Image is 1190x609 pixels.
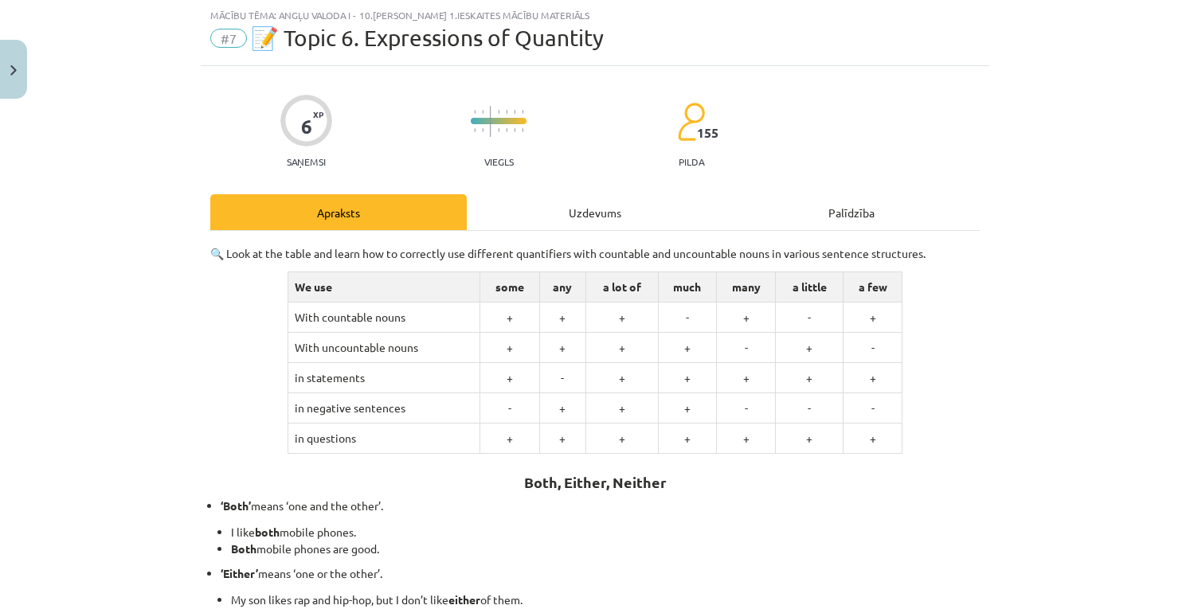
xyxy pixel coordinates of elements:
div: Uzdevums [467,194,723,230]
strong: Both, Either, Neither [524,473,667,491]
img: icon-short-line-57e1e144782c952c97e751825c79c345078a6d821885a25fce030b3d8c18986b.svg [498,110,499,114]
img: icon-short-line-57e1e144782c952c97e751825c79c345078a6d821885a25fce030b3d8c18986b.svg [506,128,507,132]
p: means ‘one or the other’. [221,565,980,582]
td: + [480,363,540,393]
img: icon-short-line-57e1e144782c952c97e751825c79c345078a6d821885a25fce030b3d8c18986b.svg [506,110,507,114]
td: + [843,363,902,393]
img: icon-short-line-57e1e144782c952c97e751825c79c345078a6d821885a25fce030b3d8c18986b.svg [514,128,515,132]
td: any [539,272,585,303]
td: much [658,272,716,303]
strong: Both [231,541,256,556]
td: + [585,393,658,424]
td: + [480,333,540,363]
img: icon-short-line-57e1e144782c952c97e751825c79c345078a6d821885a25fce030b3d8c18986b.svg [482,128,483,132]
td: With countable nouns [288,303,480,333]
td: a lot of [585,272,658,303]
td: - [716,333,776,363]
td: + [539,303,585,333]
td: + [716,303,776,333]
td: - [539,363,585,393]
td: + [658,393,716,424]
strong: ‘Either’ [221,566,258,580]
td: + [843,424,902,454]
strong: either [448,592,480,607]
img: icon-close-lesson-0947bae3869378f0d4975bcd49f059093ad1ed9edebbc8119c70593378902aed.svg [10,65,17,76]
p: pilda [679,156,704,167]
td: in statements [288,363,480,393]
li: mobile phones are good. [231,541,980,557]
td: + [716,424,776,454]
td: many [716,272,776,303]
td: + [658,424,716,454]
li: I like mobile phones. [231,524,980,541]
td: + [658,363,716,393]
td: - [843,333,902,363]
span: 📝 Topic 6. Expressions of Quantity [251,25,604,51]
li: My son likes rap and hip-hop, but I don’t like of them. [231,591,980,608]
div: Palīdzība [723,194,980,230]
img: icon-short-line-57e1e144782c952c97e751825c79c345078a6d821885a25fce030b3d8c18986b.svg [482,110,483,114]
span: #7 [210,29,247,48]
td: + [776,333,843,363]
td: a few [843,272,902,303]
img: icon-short-line-57e1e144782c952c97e751825c79c345078a6d821885a25fce030b3d8c18986b.svg [474,110,476,114]
td: - [480,393,540,424]
td: + [843,303,902,333]
td: + [585,363,658,393]
span: 155 [697,126,718,140]
p: Viegls [484,156,514,167]
img: icon-short-line-57e1e144782c952c97e751825c79c345078a6d821885a25fce030b3d8c18986b.svg [498,128,499,132]
td: in questions [288,424,480,454]
img: icon-long-line-d9ea69661e0d244f92f715978eff75569469978d946b2353a9bb055b3ed8787d.svg [490,106,491,137]
td: a little [776,272,843,303]
div: 6 [301,115,312,138]
td: + [539,333,585,363]
div: Mācību tēma: Angļu valoda i - 10.[PERSON_NAME] 1.ieskaites mācību materiāls [210,10,980,21]
img: icon-short-line-57e1e144782c952c97e751825c79c345078a6d821885a25fce030b3d8c18986b.svg [474,128,476,132]
td: - [658,303,716,333]
td: + [776,363,843,393]
p: 🔍 Look at the table and learn how to correctly use different quantifiers with countable and uncou... [210,245,980,262]
img: students-c634bb4e5e11cddfef0936a35e636f08e4e9abd3cc4e673bd6f9a4125e45ecb1.svg [677,102,705,142]
strong: ‘Both’ [221,498,251,513]
td: - [776,393,843,424]
img: icon-short-line-57e1e144782c952c97e751825c79c345078a6d821885a25fce030b3d8c18986b.svg [522,128,523,132]
div: Apraksts [210,194,467,230]
td: in negative sentences [288,393,480,424]
td: - [843,393,902,424]
td: + [776,424,843,454]
td: + [480,424,540,454]
td: some [480,272,540,303]
td: - [716,393,776,424]
td: + [716,363,776,393]
td: We use [288,272,480,303]
p: Saņemsi [280,156,332,167]
span: XP [313,110,323,119]
td: + [539,424,585,454]
td: + [585,333,658,363]
td: + [480,303,540,333]
td: - [776,303,843,333]
td: + [539,393,585,424]
img: icon-short-line-57e1e144782c952c97e751825c79c345078a6d821885a25fce030b3d8c18986b.svg [514,110,515,114]
td: With uncountable nouns [288,333,480,363]
p: means ‘one and the other’. [221,498,980,514]
td: + [585,424,658,454]
td: + [585,303,658,333]
strong: both [255,525,280,539]
td: + [658,333,716,363]
img: icon-short-line-57e1e144782c952c97e751825c79c345078a6d821885a25fce030b3d8c18986b.svg [522,110,523,114]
